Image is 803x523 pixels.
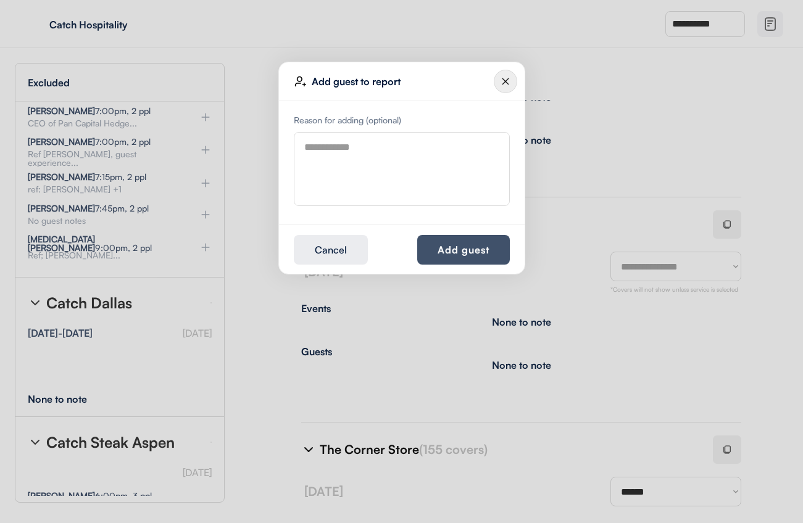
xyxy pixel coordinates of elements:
img: Group%2010124643.svg [494,70,517,93]
button: Cancel [294,235,368,265]
button: Add guest [417,235,510,265]
div: Reason for adding (optional) [294,116,510,125]
div: Add guest to report [312,76,494,86]
img: user-plus-01.svg [294,75,307,88]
